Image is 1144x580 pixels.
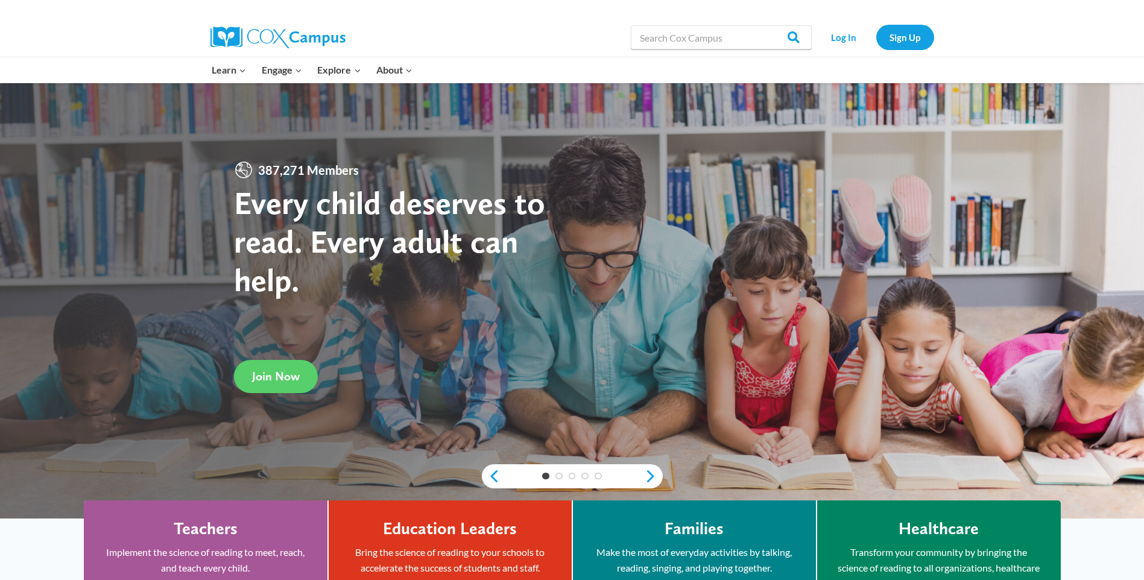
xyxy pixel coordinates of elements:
[252,369,300,383] span: Join Now
[383,519,517,539] h4: Education Leaders
[569,473,576,480] a: 3
[347,544,554,575] p: Bring the science of reading to your schools to accelerate the success of students and staff.
[262,62,302,78] span: Engage
[102,544,309,575] p: Implement the science of reading to meet, reach, and teach every child.
[482,464,663,488] div: content slider buttons
[376,62,412,78] span: About
[253,160,364,180] span: 387,271 Members
[818,25,870,49] a: Log In
[212,62,246,78] span: Learn
[555,473,563,480] a: 2
[204,57,420,83] nav: Primary Navigation
[210,27,346,48] img: Cox Campus
[234,360,318,393] a: Join Now
[645,469,663,484] a: next
[591,544,798,575] p: Make the most of everyday activities by talking, reading, singing, and playing together.
[665,519,724,539] h4: Families
[317,62,361,78] span: Explore
[234,183,545,298] strong: Every child deserves to read. Every adult can help.
[542,473,549,480] a: 1
[631,25,812,49] input: Search Cox Campus
[899,519,979,539] h4: Healthcare
[818,25,934,49] nav: Secondary Navigation
[876,25,934,49] a: Sign Up
[581,473,589,480] a: 4
[482,469,500,484] a: previous
[174,519,238,539] h4: Teachers
[595,473,602,480] a: 5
